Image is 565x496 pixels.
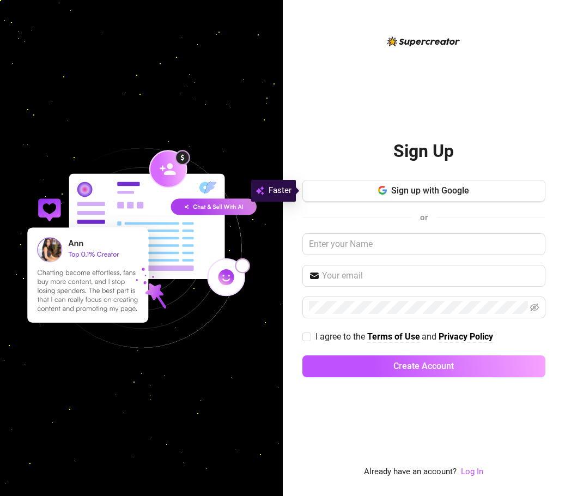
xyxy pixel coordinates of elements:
input: Enter your Name [302,233,545,255]
span: I agree to the [315,331,367,342]
img: logo-BBDzfeDw.svg [387,37,460,46]
span: Sign up with Google [391,185,469,196]
a: Log In [461,467,483,476]
strong: Privacy Policy [439,331,493,342]
span: Already have an account? [364,465,457,479]
a: Terms of Use [367,331,420,343]
button: Sign up with Google [302,180,545,202]
span: Create Account [393,361,454,371]
span: Faster [269,184,291,197]
img: svg%3e [256,184,264,197]
input: Your email [322,269,539,282]
h2: Sign Up [393,140,454,162]
strong: Terms of Use [367,331,420,342]
span: and [422,331,439,342]
a: Privacy Policy [439,331,493,343]
span: or [420,213,428,222]
button: Create Account [302,355,545,377]
span: eye-invisible [530,303,539,312]
a: Log In [461,465,483,479]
